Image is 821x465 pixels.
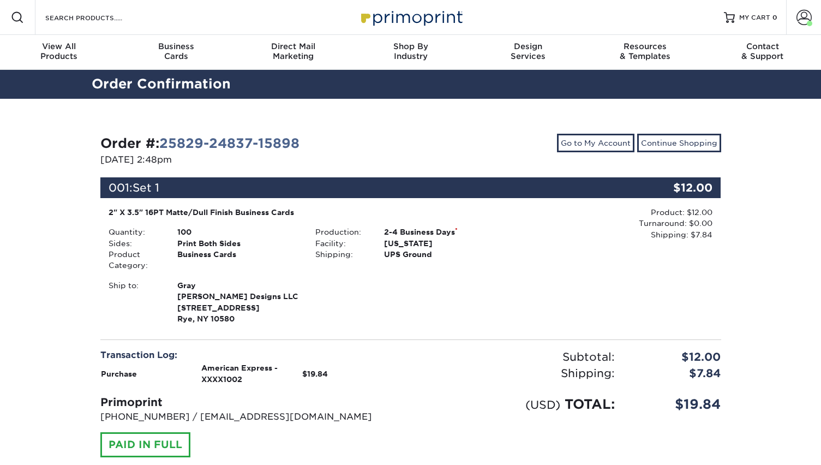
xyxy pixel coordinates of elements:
span: 0 [772,14,777,21]
p: [PHONE_NUMBER] / [EMAIL_ADDRESS][DOMAIN_NAME] [100,410,403,424]
span: [STREET_ADDRESS] [177,302,299,313]
small: (USD) [525,398,560,412]
div: Primoprint [100,394,403,410]
div: Print Both Sides [169,238,307,249]
div: Production: [307,226,376,237]
div: Ship to: [100,280,169,325]
div: Transaction Log: [100,349,403,362]
span: Business [117,41,235,51]
div: & Support [704,41,821,61]
strong: $19.84 [302,369,328,378]
div: Sides: [100,238,169,249]
div: Industry [352,41,469,61]
span: Resources [586,41,704,51]
a: 25829-24837-15898 [159,135,299,151]
div: $12.00 [618,177,721,198]
div: 2" X 3.5" 16PT Matte/Dull Finish Business Cards [109,207,506,218]
span: Set 1 [133,181,159,194]
div: Product Category: [100,249,169,271]
a: Contact& Support [704,35,821,70]
div: Facility: [307,238,376,249]
strong: American Express - XXXX1002 [201,363,278,383]
div: Product: $12.00 Turnaround: $0.00 Shipping: $7.84 [514,207,712,240]
div: Marketing [235,41,352,61]
div: $7.84 [623,365,729,381]
h2: Order Confirmation [83,74,738,94]
a: BusinessCards [117,35,235,70]
strong: Purchase [101,369,137,378]
a: Shop ByIndustry [352,35,469,70]
div: $12.00 [623,349,729,365]
div: & Templates [586,41,704,61]
div: Shipping: [307,249,376,260]
div: UPS Ground [376,249,514,260]
span: TOTAL: [565,396,615,412]
div: Services [469,41,586,61]
div: Business Cards [169,249,307,271]
span: [PERSON_NAME] Designs LLC [177,291,299,302]
div: 100 [169,226,307,237]
p: [DATE] 2:48pm [100,153,403,166]
div: Shipping: [411,365,623,381]
div: 2-4 Business Days [376,226,514,237]
a: Direct MailMarketing [235,35,352,70]
span: Shop By [352,41,469,51]
strong: Order #: [100,135,299,151]
div: Subtotal: [411,349,623,365]
span: Design [469,41,586,51]
a: DesignServices [469,35,586,70]
input: SEARCH PRODUCTS..... [44,11,151,24]
span: Gray [177,280,299,291]
div: Cards [117,41,235,61]
div: Quantity: [100,226,169,237]
span: Contact [704,41,821,51]
a: Continue Shopping [637,134,721,152]
div: 001: [100,177,618,198]
a: Resources& Templates [586,35,704,70]
div: PAID IN FULL [100,432,190,457]
div: [US_STATE] [376,238,514,249]
a: Go to My Account [557,134,634,152]
span: Direct Mail [235,41,352,51]
span: MY CART [739,13,770,22]
strong: Rye, NY 10580 [177,280,299,323]
div: $19.84 [623,395,729,414]
img: Primoprint [356,5,465,29]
